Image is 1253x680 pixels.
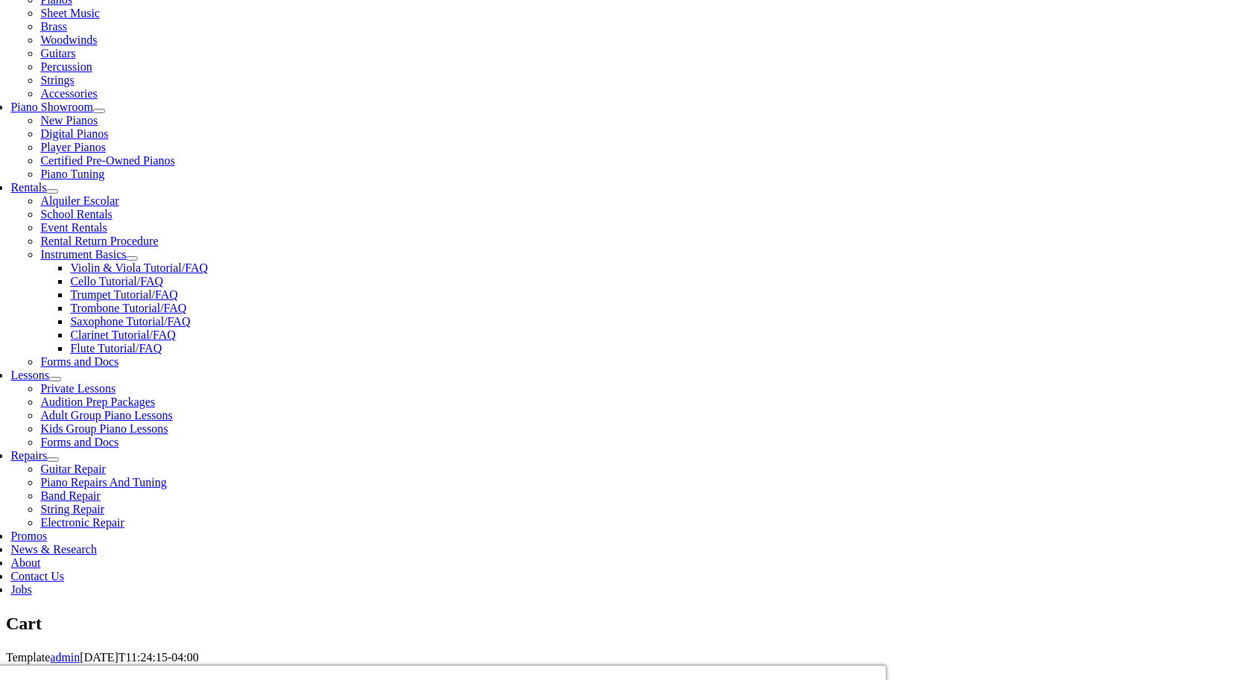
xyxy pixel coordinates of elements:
a: Trombone Tutorial/FAQ [70,302,186,314]
a: Kids Group Piano Lessons [40,422,168,435]
a: Trumpet Tutorial/FAQ [70,288,177,301]
button: Open submenu of Repairs [47,457,59,462]
a: Flute Tutorial/FAQ [70,342,162,355]
button: Open submenu of Lessons [49,377,61,381]
a: Repairs [10,449,47,462]
a: Saxophone Tutorial/FAQ [70,315,190,328]
a: Strings [40,74,74,86]
a: Woodwinds [40,34,97,46]
a: String Repair [40,503,104,515]
a: admin [50,651,80,664]
a: Piano Repairs And Tuning [40,476,166,489]
a: Rental Return Procedure [40,235,158,247]
a: Violin & Viola Tutorial/FAQ [70,261,208,274]
span: Template [6,651,50,664]
a: About [10,556,40,569]
a: Event Rentals [40,221,107,234]
button: Open submenu of Instrument Basics [126,256,138,261]
a: Electronic Repair [40,516,124,529]
a: Forms and Docs [40,436,118,448]
a: Brass [40,20,67,33]
button: Open submenu of Piano Showroom [93,109,105,113]
a: Guitar Repair [40,463,106,475]
a: New Pianos [40,114,98,127]
button: Open submenu of Rentals [46,189,58,194]
a: Promos [10,530,47,542]
a: Percussion [40,60,92,73]
a: News & Research [10,543,97,556]
a: Certified Pre-Owned Pianos [40,154,174,167]
a: Cello Tutorial/FAQ [70,275,163,287]
a: Instrument Basics [40,248,126,261]
a: Lessons [10,369,49,381]
a: Guitars [40,47,75,60]
a: Forms and Docs [40,355,118,368]
a: Sheet Music [40,7,100,19]
a: Adult Group Piano Lessons [40,409,172,422]
a: Band Repair [40,489,100,502]
a: Contact Us [10,570,64,582]
a: Clarinet Tutorial/FAQ [70,328,176,341]
a: Digital Pianos [40,127,108,140]
a: Alquiler Escolar [40,194,118,207]
a: Player Pianos [40,141,106,153]
a: Rentals [10,181,46,194]
a: Piano Showroom [10,101,93,113]
a: Jobs [10,583,31,596]
a: Audition Prep Packages [40,395,155,408]
a: Piano Tuning [40,168,104,180]
span: [DATE]T11:24:15-04:00 [80,651,198,664]
a: Accessories [40,87,97,100]
a: School Rentals [40,208,112,220]
a: Private Lessons [40,382,115,395]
